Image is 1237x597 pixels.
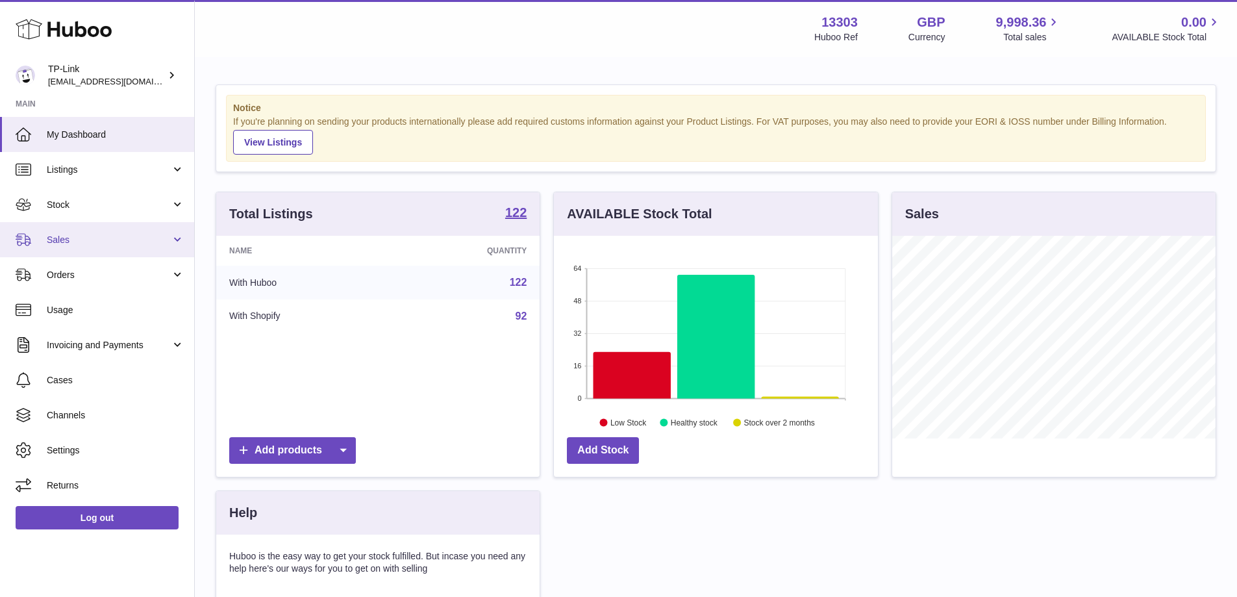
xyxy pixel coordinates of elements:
span: Settings [47,444,184,457]
h3: Sales [905,205,939,223]
span: Returns [47,479,184,492]
span: [EMAIL_ADDRESS][DOMAIN_NAME] [48,76,191,86]
strong: Notice [233,102,1199,114]
strong: 122 [505,206,527,219]
a: 122 [505,206,527,222]
a: Add products [229,437,356,464]
div: Currency [908,31,945,44]
span: 0.00 [1181,14,1206,31]
text: Stock over 2 months [744,418,815,427]
a: 0.00 AVAILABLE Stock Total [1112,14,1221,44]
span: Cases [47,374,184,387]
div: Huboo Ref [814,31,858,44]
span: My Dashboard [47,129,184,141]
text: 0 [578,394,582,402]
span: Stock [47,199,171,211]
div: If you're planning on sending your products internationally please add required customs informati... [233,116,1199,155]
td: With Shopify [216,299,391,333]
div: TP-Link [48,63,165,88]
span: 9,998.36 [996,14,1047,31]
strong: 13303 [821,14,858,31]
a: View Listings [233,130,313,155]
th: Quantity [391,236,540,266]
h3: Help [229,504,257,522]
img: gaby.chen@tp-link.com [16,66,35,85]
strong: GBP [917,14,945,31]
span: Channels [47,409,184,422]
th: Name [216,236,391,266]
text: 16 [574,362,582,370]
span: Listings [47,164,171,176]
a: 9,998.36 Total sales [996,14,1062,44]
a: Add Stock [567,437,639,464]
text: 48 [574,297,582,305]
span: Orders [47,269,171,281]
h3: Total Listings [229,205,313,223]
text: 64 [574,264,582,272]
span: AVAILABLE Stock Total [1112,31,1221,44]
a: Log out [16,506,179,529]
span: Invoicing and Payments [47,339,171,351]
text: 32 [574,329,582,337]
a: 122 [510,277,527,288]
p: Huboo is the easy way to get your stock fulfilled. But incase you need any help here's our ways f... [229,550,527,575]
td: With Huboo [216,266,391,299]
span: Sales [47,234,171,246]
h3: AVAILABLE Stock Total [567,205,712,223]
a: 92 [516,311,527,322]
text: Low Stock [610,418,647,427]
text: Healthy stock [671,418,718,427]
span: Usage [47,304,184,316]
span: Total sales [1003,31,1061,44]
